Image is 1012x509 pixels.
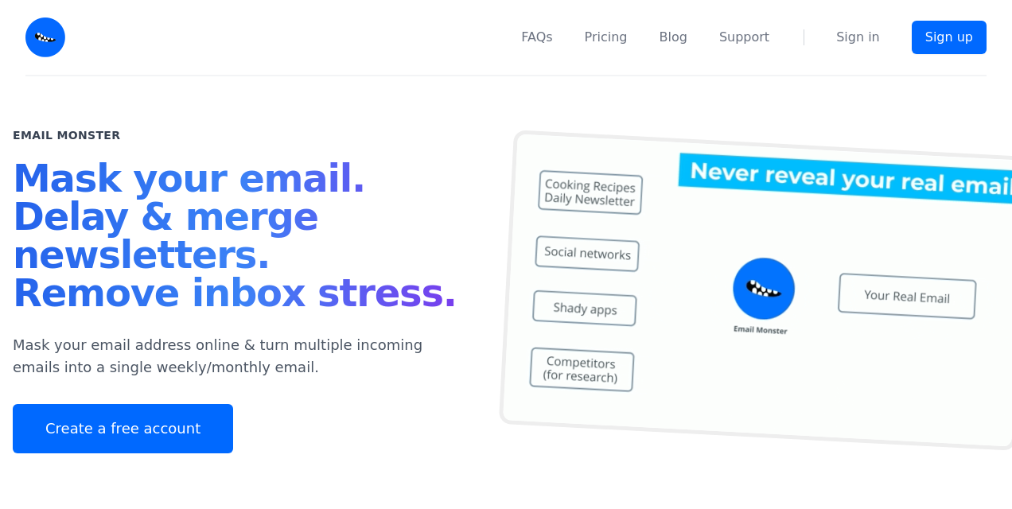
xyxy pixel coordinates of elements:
[13,334,468,379] p: Mask your email address online & turn multiple incoming emails into a single weekly/monthly email.
[13,404,233,453] a: Create a free account
[585,28,628,47] a: Pricing
[13,127,120,143] h2: Email Monster
[719,28,769,47] a: Support
[13,159,468,318] h1: Mask your email. Delay & merge newsletters. Remove inbox stress.
[25,17,65,57] img: Email Monster
[521,28,552,47] a: FAQs
[660,28,687,47] a: Blog
[836,28,880,47] a: Sign in
[912,21,987,54] a: Sign up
